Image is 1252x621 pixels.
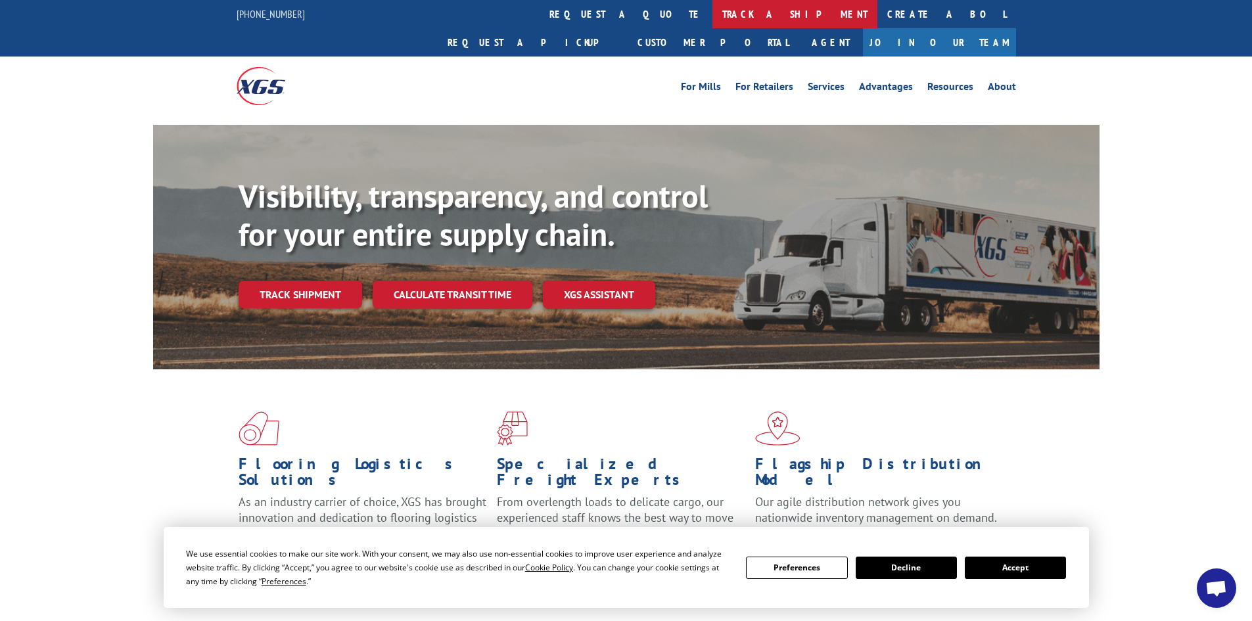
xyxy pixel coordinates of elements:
[186,547,730,588] div: We use essential cookies to make our site work. With your consent, we may also use non-essential ...
[237,7,305,20] a: [PHONE_NUMBER]
[164,527,1089,608] div: Cookie Consent Prompt
[262,576,306,587] span: Preferences
[859,81,913,96] a: Advantages
[373,281,532,309] a: Calculate transit time
[856,557,957,579] button: Decline
[799,28,863,57] a: Agent
[735,81,793,96] a: For Retailers
[755,456,1004,494] h1: Flagship Distribution Model
[681,81,721,96] a: For Mills
[927,81,973,96] a: Resources
[1197,568,1236,608] div: Open chat
[965,557,1066,579] button: Accept
[746,557,847,579] button: Preferences
[239,494,486,541] span: As an industry carrier of choice, XGS has brought innovation and dedication to flooring logistics...
[988,81,1016,96] a: About
[239,281,362,308] a: Track shipment
[497,494,745,553] p: From overlength loads to delicate cargo, our experienced staff knows the best way to move your fr...
[239,411,279,446] img: xgs-icon-total-supply-chain-intelligence-red
[543,281,655,309] a: XGS ASSISTANT
[628,28,799,57] a: Customer Portal
[808,81,845,96] a: Services
[239,175,708,254] b: Visibility, transparency, and control for your entire supply chain.
[497,411,528,446] img: xgs-icon-focused-on-flooring-red
[755,411,800,446] img: xgs-icon-flagship-distribution-model-red
[755,494,997,525] span: Our agile distribution network gives you nationwide inventory management on demand.
[863,28,1016,57] a: Join Our Team
[525,562,573,573] span: Cookie Policy
[497,456,745,494] h1: Specialized Freight Experts
[239,456,487,494] h1: Flooring Logistics Solutions
[438,28,628,57] a: Request a pickup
